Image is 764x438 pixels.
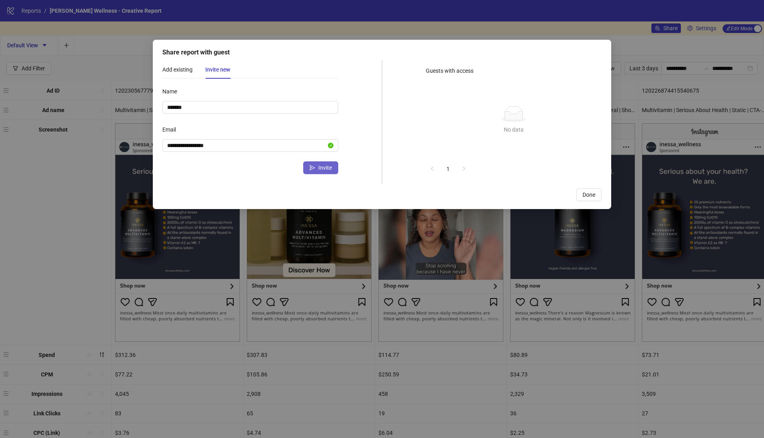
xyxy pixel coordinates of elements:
[576,188,602,201] button: Done
[162,123,181,136] label: Email
[167,141,326,150] input: Email
[583,192,595,198] span: Done
[162,85,182,98] label: Name
[318,165,332,171] span: Invite
[162,48,602,57] div: Share report with guest
[310,165,315,171] span: send
[442,163,454,175] a: 1
[205,65,230,74] div: Invite new
[162,101,338,114] input: Name
[435,125,592,134] div: No data
[458,163,470,175] button: right
[426,163,439,175] button: left
[426,163,439,175] li: Previous Page
[458,163,470,175] li: Next Page
[303,161,338,174] button: Invite
[442,163,454,175] li: 1
[162,65,193,74] div: Add existing
[462,166,466,171] span: right
[430,166,435,171] span: left
[426,68,474,74] span: Guests with access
